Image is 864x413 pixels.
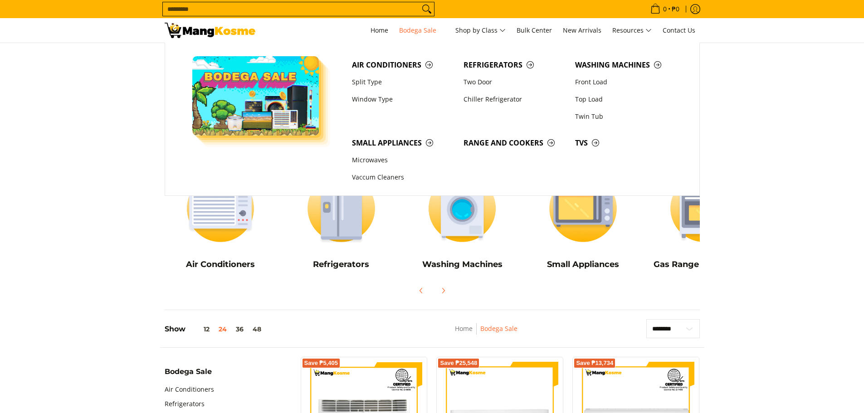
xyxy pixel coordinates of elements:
[352,59,454,71] span: Air Conditioners
[571,73,682,91] a: Front Load
[670,6,681,12] span: ₱0
[165,166,277,276] a: Air Conditioners Air Conditioners
[648,259,760,270] h5: Gas Range and Cookers
[165,382,214,397] a: Air Conditioners
[459,91,571,108] a: Chiller Refrigerator
[459,134,571,151] a: Range and Cookers
[648,4,682,14] span: •
[576,360,613,366] span: Save ₱13,734
[411,281,431,301] button: Previous
[663,26,695,34] span: Contact Us
[347,134,459,151] a: Small Appliances
[165,368,212,382] summary: Open
[527,166,639,276] a: Small Appliances Small Appliances
[648,166,760,276] a: Cookers Gas Range and Cookers
[165,368,212,375] span: Bodega Sale
[406,259,518,270] h5: Washing Machines
[347,56,459,73] a: Air Conditioners
[406,166,518,276] a: Washing Machines Washing Machines
[285,166,397,276] a: Refrigerators Refrigerators
[571,134,682,151] a: TVs
[648,166,760,250] img: Cookers
[399,25,444,36] span: Bodega Sale
[455,324,473,333] a: Home
[395,18,449,43] a: Bodega Sale
[371,26,388,34] span: Home
[608,18,656,43] a: Resources
[571,108,682,125] a: Twin Tub
[285,166,397,250] img: Refrigerators
[192,56,319,136] img: Bodega Sale
[352,137,454,149] span: Small Appliances
[347,91,459,108] a: Window Type
[304,360,338,366] span: Save ₱5,405
[366,18,393,43] a: Home
[347,152,459,169] a: Microwaves
[464,137,566,149] span: Range and Cookers
[433,281,453,301] button: Next
[165,325,266,334] h5: Show
[662,6,668,12] span: 0
[658,18,700,43] a: Contact Us
[527,166,639,250] img: Small Appliances
[248,326,266,333] button: 48
[347,73,459,91] a: Split Type
[165,166,277,250] img: Air Conditioners
[575,137,678,149] span: TVs
[512,18,556,43] a: Bulk Center
[459,56,571,73] a: Refrigerators
[459,73,571,91] a: Two Door
[563,26,601,34] span: New Arrivals
[285,259,397,270] h5: Refrigerators
[451,18,510,43] a: Shop by Class
[558,18,606,43] a: New Arrivals
[420,2,434,16] button: Search
[185,326,214,333] button: 12
[527,259,639,270] h5: Small Appliances
[165,259,277,270] h5: Air Conditioners
[612,25,652,36] span: Resources
[571,56,682,73] a: Washing Machines
[455,25,506,36] span: Shop by Class
[395,323,578,344] nav: Breadcrumbs
[440,360,477,366] span: Save ₱25,548
[517,26,552,34] span: Bulk Center
[480,324,517,333] a: Bodega Sale
[264,18,700,43] nav: Main Menu
[214,326,231,333] button: 24
[347,169,459,186] a: Vaccum Cleaners
[231,326,248,333] button: 36
[406,166,518,250] img: Washing Machines
[165,23,255,38] img: Bodega Sale l Mang Kosme: Cost-Efficient &amp; Quality Home Appliances
[165,397,205,411] a: Refrigerators
[464,59,566,71] span: Refrigerators
[575,59,678,71] span: Washing Machines
[571,91,682,108] a: Top Load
